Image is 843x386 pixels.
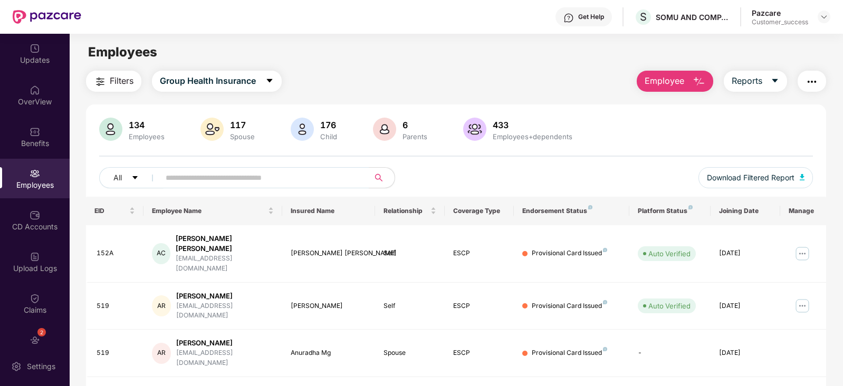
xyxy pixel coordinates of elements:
img: svg+xml;base64,PHN2ZyB4bWxucz0iaHR0cDovL3d3dy53My5vcmcvMjAwMC9zdmciIHdpZHRoPSIyNCIgaGVpZ2h0PSIyNC... [94,75,107,88]
div: 117 [228,120,257,130]
div: AC [152,243,170,264]
div: Spouse [228,132,257,141]
div: Endorsement Status [522,207,621,215]
span: Employee Name [152,207,266,215]
div: Parents [400,132,429,141]
span: caret-down [771,76,779,86]
div: Self [384,301,436,311]
img: svg+xml;base64,PHN2ZyB4bWxucz0iaHR0cDovL3d3dy53My5vcmcvMjAwMC9zdmciIHhtbG5zOnhsaW5rPSJodHRwOi8vd3... [693,75,705,88]
button: Allcaret-down [99,167,164,188]
img: svg+xml;base64,PHN2ZyB4bWxucz0iaHR0cDovL3d3dy53My5vcmcvMjAwMC9zdmciIHhtbG5zOnhsaW5rPSJodHRwOi8vd3... [99,118,122,141]
div: Auto Verified [648,248,691,259]
div: Provisional Card Issued [532,348,607,358]
img: manageButton [794,245,811,262]
th: EID [86,197,144,225]
span: Filters [110,74,133,88]
div: SOMU AND COMPANY [656,12,730,22]
div: Pazcare [752,8,808,18]
div: 2 [37,328,46,336]
img: svg+xml;base64,PHN2ZyB4bWxucz0iaHR0cDovL3d3dy53My5vcmcvMjAwMC9zdmciIHhtbG5zOnhsaW5rPSJodHRwOi8vd3... [373,118,396,141]
td: - [629,330,711,377]
img: svg+xml;base64,PHN2ZyB4bWxucz0iaHR0cDovL3d3dy53My5vcmcvMjAwMC9zdmciIHdpZHRoPSI4IiBoZWlnaHQ9IjgiIH... [688,205,693,209]
div: Customer_success [752,18,808,26]
div: [PERSON_NAME] [291,301,366,311]
span: Download Filtered Report [707,172,794,184]
img: svg+xml;base64,PHN2ZyBpZD0iRW1wbG95ZWVzIiB4bWxucz0iaHR0cDovL3d3dy53My5vcmcvMjAwMC9zdmciIHdpZHRoPS... [30,168,40,179]
div: ESCP [453,248,506,258]
img: svg+xml;base64,PHN2ZyB4bWxucz0iaHR0cDovL3d3dy53My5vcmcvMjAwMC9zdmciIHhtbG5zOnhsaW5rPSJodHRwOi8vd3... [463,118,486,141]
div: [DATE] [719,301,772,311]
div: Provisional Card Issued [532,248,607,258]
div: [EMAIL_ADDRESS][DOMAIN_NAME] [176,254,274,274]
div: Employees [127,132,167,141]
div: Anuradha Mg [291,348,366,358]
span: caret-down [131,174,139,182]
img: svg+xml;base64,PHN2ZyBpZD0iRHJvcGRvd24tMzJ4MzIiIHhtbG5zPSJodHRwOi8vd3d3LnczLm9yZy8yMDAwL3N2ZyIgd2... [820,13,828,21]
img: svg+xml;base64,PHN2ZyBpZD0iRW5kb3JzZW1lbnRzIiB4bWxucz0iaHR0cDovL3d3dy53My5vcmcvMjAwMC9zdmciIHdpZH... [30,335,40,345]
button: Download Filtered Report [698,167,813,188]
div: Self [384,248,436,258]
span: Relationship [384,207,428,215]
div: [EMAIL_ADDRESS][DOMAIN_NAME] [176,301,274,321]
div: [PERSON_NAME] [PERSON_NAME] [176,234,274,254]
img: svg+xml;base64,PHN2ZyB4bWxucz0iaHR0cDovL3d3dy53My5vcmcvMjAwMC9zdmciIHhtbG5zOnhsaW5rPSJodHRwOi8vd3... [200,118,224,141]
span: Group Health Insurance [160,74,256,88]
div: 6 [400,120,429,130]
div: [PERSON_NAME] [176,338,274,348]
img: svg+xml;base64,PHN2ZyB4bWxucz0iaHR0cDovL3d3dy53My5vcmcvMjAwMC9zdmciIHdpZHRoPSI4IiBoZWlnaHQ9IjgiIH... [603,347,607,351]
img: svg+xml;base64,PHN2ZyBpZD0iQ0RfQWNjb3VudHMiIGRhdGEtbmFtZT0iQ0QgQWNjb3VudHMiIHhtbG5zPSJodHRwOi8vd3... [30,210,40,220]
img: svg+xml;base64,PHN2ZyBpZD0iSGVscC0zMngzMiIgeG1sbnM9Imh0dHA6Ly93d3cudzMub3JnLzIwMDAvc3ZnIiB3aWR0aD... [563,13,574,23]
button: Employee [637,71,713,92]
span: caret-down [265,76,274,86]
div: [DATE] [719,348,772,358]
img: svg+xml;base64,PHN2ZyBpZD0iSG9tZSIgeG1sbnM9Imh0dHA6Ly93d3cudzMub3JnLzIwMDAvc3ZnIiB3aWR0aD0iMjAiIG... [30,85,40,95]
img: New Pazcare Logo [13,10,81,24]
span: S [640,11,647,23]
img: svg+xml;base64,PHN2ZyB4bWxucz0iaHR0cDovL3d3dy53My5vcmcvMjAwMC9zdmciIHdpZHRoPSI4IiBoZWlnaHQ9IjgiIH... [603,248,607,252]
span: Employee [645,74,684,88]
img: svg+xml;base64,PHN2ZyB4bWxucz0iaHR0cDovL3d3dy53My5vcmcvMjAwMC9zdmciIHdpZHRoPSI4IiBoZWlnaHQ9IjgiIH... [603,300,607,304]
div: [PERSON_NAME] [PERSON_NAME] [291,248,366,258]
div: ESCP [453,301,506,311]
img: svg+xml;base64,PHN2ZyB4bWxucz0iaHR0cDovL3d3dy53My5vcmcvMjAwMC9zdmciIHdpZHRoPSI4IiBoZWlnaHQ9IjgiIH... [588,205,592,209]
div: Platform Status [638,207,702,215]
div: ESCP [453,348,506,358]
img: svg+xml;base64,PHN2ZyBpZD0iQ2xhaW0iIHhtbG5zPSJodHRwOi8vd3d3LnczLm9yZy8yMDAwL3N2ZyIgd2lkdGg9IjIwIi... [30,293,40,304]
span: Reports [732,74,762,88]
div: Spouse [384,348,436,358]
img: svg+xml;base64,PHN2ZyB4bWxucz0iaHR0cDovL3d3dy53My5vcmcvMjAwMC9zdmciIHdpZHRoPSIyNCIgaGVpZ2h0PSIyNC... [806,75,818,88]
button: search [369,167,395,188]
th: Insured Name [282,197,375,225]
img: svg+xml;base64,PHN2ZyBpZD0iVXBsb2FkX0xvZ3MiIGRhdGEtbmFtZT0iVXBsb2FkIExvZ3MiIHhtbG5zPSJodHRwOi8vd3... [30,252,40,262]
div: Get Help [578,13,604,21]
span: Employees [88,44,157,60]
div: 519 [97,348,136,358]
img: svg+xml;base64,PHN2ZyBpZD0iVXBkYXRlZCIgeG1sbnM9Imh0dHA6Ly93d3cudzMub3JnLzIwMDAvc3ZnIiB3aWR0aD0iMj... [30,43,40,54]
div: Employees+dependents [491,132,574,141]
div: [EMAIL_ADDRESS][DOMAIN_NAME] [176,348,274,368]
span: EID [94,207,128,215]
img: svg+xml;base64,PHN2ZyBpZD0iU2V0dGluZy0yMHgyMCIgeG1sbnM9Imh0dHA6Ly93d3cudzMub3JnLzIwMDAvc3ZnIiB3aW... [11,361,22,372]
span: search [369,173,389,182]
th: Joining Date [711,197,780,225]
div: 176 [318,120,339,130]
div: AR [152,343,171,364]
div: Provisional Card Issued [532,301,607,311]
th: Employee Name [143,197,282,225]
img: svg+xml;base64,PHN2ZyB4bWxucz0iaHR0cDovL3d3dy53My5vcmcvMjAwMC9zdmciIHhtbG5zOnhsaW5rPSJodHRwOi8vd3... [291,118,314,141]
img: manageButton [794,297,811,314]
div: 152A [97,248,136,258]
div: Auto Verified [648,301,691,311]
span: All [113,172,122,184]
div: [PERSON_NAME] [176,291,274,301]
div: [DATE] [719,248,772,258]
div: 134 [127,120,167,130]
div: Child [318,132,339,141]
img: svg+xml;base64,PHN2ZyB4bWxucz0iaHR0cDovL3d3dy53My5vcmcvMjAwMC9zdmciIHhtbG5zOnhsaW5rPSJodHRwOi8vd3... [800,174,805,180]
img: svg+xml;base64,PHN2ZyBpZD0iQmVuZWZpdHMiIHhtbG5zPSJodHRwOi8vd3d3LnczLm9yZy8yMDAwL3N2ZyIgd2lkdGg9Ij... [30,127,40,137]
div: 519 [97,301,136,311]
button: Reportscaret-down [724,71,787,92]
div: 433 [491,120,574,130]
th: Coverage Type [445,197,514,225]
th: Relationship [375,197,445,225]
